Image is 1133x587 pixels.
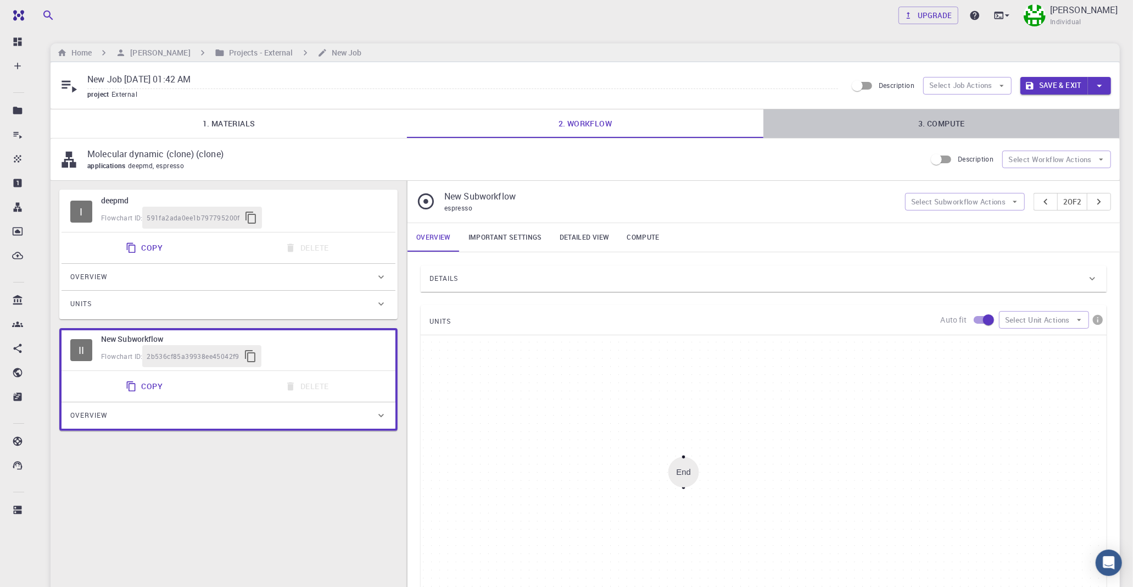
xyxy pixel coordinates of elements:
span: Overview [70,407,108,424]
nav: breadcrumb [55,47,364,59]
span: Units [70,295,92,313]
p: Molecular dynamic (clone) (clone) [87,147,917,160]
div: Details [421,265,1107,292]
div: Open Intercom Messenger [1096,550,1122,576]
button: 2of2 [1057,193,1087,211]
span: External [111,90,142,98]
div: Overview [62,264,395,290]
a: 3. Compute [763,109,1120,138]
p: [PERSON_NAME] [1050,3,1118,16]
span: Flowchart ID: [101,352,142,361]
div: I [70,201,92,223]
span: deepmd, espresso [128,161,188,170]
p: Auto fit [941,314,967,325]
button: info [1089,311,1107,329]
a: Compute [618,223,668,252]
img: logo [9,10,24,21]
div: pager [1034,193,1111,211]
button: Select Job Actions [923,77,1012,95]
span: Idle [70,339,92,361]
a: 2. Workflow [407,109,763,138]
a: 1. Materials [51,109,407,138]
button: Copy [119,237,171,259]
span: applications [87,161,128,170]
button: Copy [119,375,171,397]
img: pavel [1024,4,1046,26]
div: II [70,339,92,361]
span: Idle [70,201,92,223]
div: Units [62,291,395,317]
span: 591fa2ada0ee1b797795200f [147,213,240,224]
h6: deepmd [101,195,387,207]
div: End [668,457,699,488]
span: Flowchart ID: [101,213,142,222]
span: Individual [1050,16,1081,27]
span: project [87,90,111,98]
span: 2b536cf85a39938ee45042f9 [147,351,239,362]
button: Save & Exit [1020,77,1088,95]
div: Overview [62,402,395,429]
button: Select Unit Actions [999,311,1089,329]
span: Details [429,270,458,287]
span: Description [958,154,994,163]
a: Upgrade [898,7,958,24]
h6: Home [67,47,92,59]
span: espresso [444,203,472,212]
div: End [677,468,691,477]
span: Description [879,81,914,90]
span: Support [22,8,62,18]
h6: New Subworkflow [101,333,387,345]
a: Overview [408,223,460,252]
h6: Projects - External [225,47,293,59]
p: New Subworkflow [444,190,896,203]
span: UNITS [429,313,451,330]
button: Select Subworkflow Actions [905,193,1025,211]
button: Select Workflow Actions [1002,151,1111,168]
span: Overview [70,268,108,286]
a: Detailed view [551,223,618,252]
h6: New Job [327,47,362,59]
h6: [PERSON_NAME] [126,47,190,59]
a: Important settings [460,223,551,252]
